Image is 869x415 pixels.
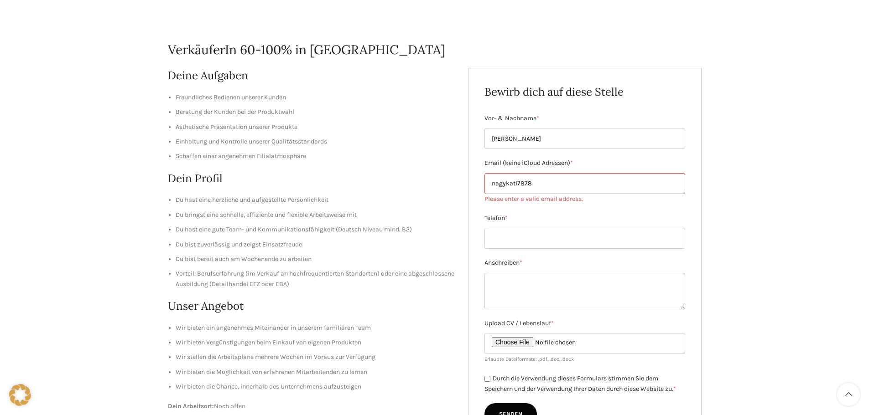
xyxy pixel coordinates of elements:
li: Du hast eine gute Team- und Kommunikationsfähigkeit (Deutsch Niveau mind. B2) [176,225,455,235]
li: Wir bieten ein angenehmes Miteinander in unserem familiären Team [176,323,455,333]
li: Beratung der Kunden bei der Produktwahl [176,107,455,117]
label: Upload CV / Lebenslauf [484,318,685,328]
label: Durch die Verwendung dieses Formulars stimmen Sie dem Speichern und der Verwendung Ihrer Daten du... [484,374,676,393]
h2: Bewirb dich auf diese Stelle [484,84,685,100]
li: Wir bieten die Möglichkeit von erfahrenen Mitarbeitenden zu lernen [176,367,455,377]
h2: Unser Angebot [168,298,455,314]
p: Noch offen [168,401,455,411]
li: Einhaltung und Kontrolle unserer Qualitätsstandards [176,137,455,147]
li: Schaffen einer angenehmen Filialatmosphäre [176,151,455,161]
li: Wir bieten Vergünstigungen beim Einkauf von eigenen Produkten [176,338,455,348]
label: Vor- & Nachname [484,113,685,123]
a: Scroll to top button [837,383,860,406]
li: Freundliches Bedienen unserer Kunden [176,92,455,102]
div: Please enter a valid email address. [484,194,685,204]
label: Telefon [484,213,685,223]
li: Du bist zuverlässig und zeigst Einsatzfreude [176,240,455,250]
h1: VerkäuferIn 60-100% in [GEOGRAPHIC_DATA] [168,41,702,59]
h2: Dein Profil [168,171,455,186]
small: Erlaubte Dateiformate: .pdf, .doc, .docx [484,356,574,362]
strong: Dein Arbeitsort: [168,402,214,410]
li: Wir stellen die Arbeitspläne mehrere Wochen im Voraus zur Verfügung [176,352,455,362]
li: Du bringst eine schnelle, effiziente und flexible Arbeitsweise mit [176,210,455,220]
li: Vorteil: Berufserfahrung (im Verkauf an hochfrequentierten Standorten) oder eine abgeschlossene A... [176,269,455,289]
li: Du hast eine herzliche und aufgestellte Persönlichkeit [176,195,455,205]
label: Anschreiben [484,258,685,268]
li: Ästhetische Präsentation unserer Produkte [176,122,455,132]
li: Wir bieten die Chance, innerhalb des Unternehmens aufzusteigen [176,382,455,392]
h2: Deine Aufgaben [168,68,455,83]
li: Du bist bereit auch am Wochenende zu arbeiten [176,254,455,264]
label: Email (keine iCloud Adressen) [484,158,685,168]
